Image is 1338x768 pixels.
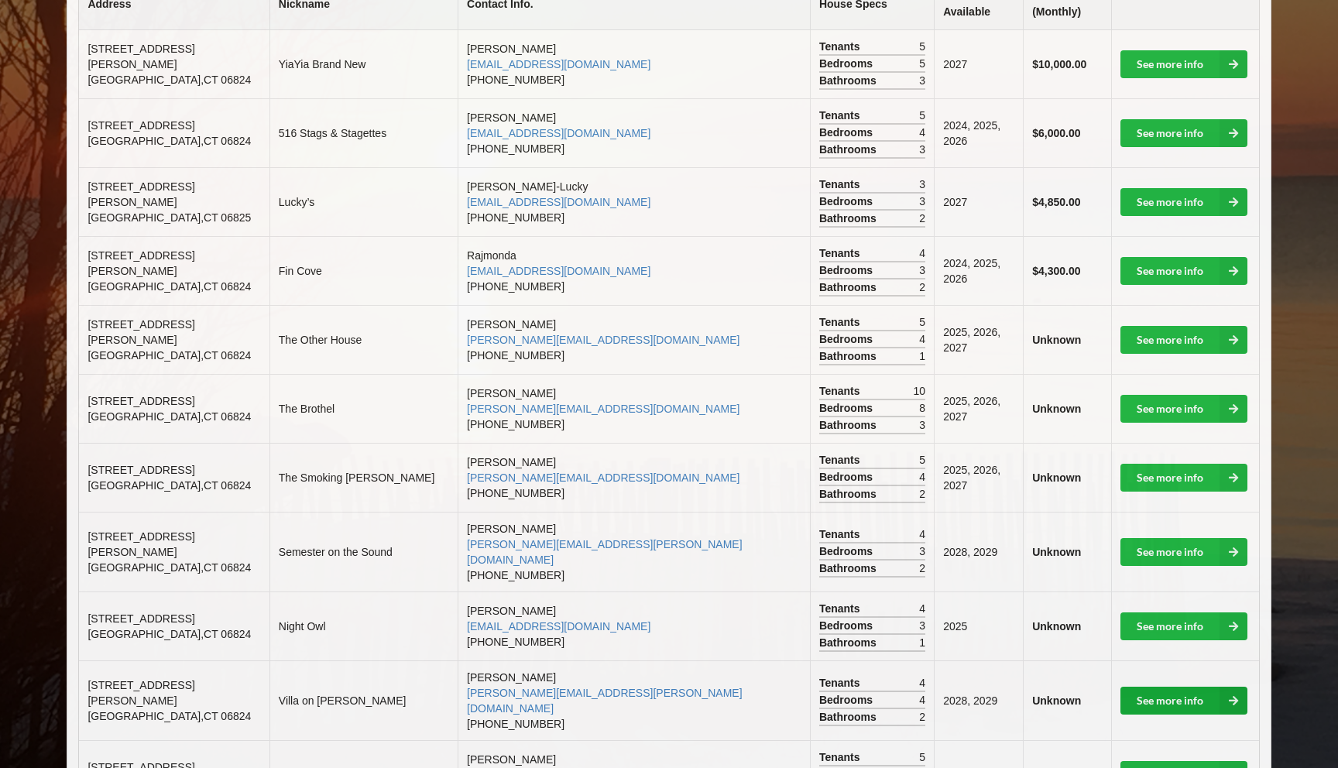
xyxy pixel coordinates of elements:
[87,74,251,86] span: [GEOGRAPHIC_DATA] , CT 06824
[819,108,864,123] span: Tenants
[467,538,743,566] a: [PERSON_NAME][EMAIL_ADDRESS][PERSON_NAME][DOMAIN_NAME]
[919,601,925,616] span: 4
[819,469,877,485] span: Bedrooms
[1032,471,1081,484] b: Unknown
[934,443,1023,512] td: 2025, 2026, 2027
[819,245,864,261] span: Tenants
[919,125,925,140] span: 4
[1120,612,1247,640] a: See more info
[87,561,251,574] span: [GEOGRAPHIC_DATA] , CT 06824
[919,635,925,650] span: 1
[269,591,458,660] td: Night Owl
[87,628,251,640] span: [GEOGRAPHIC_DATA] , CT 06824
[919,211,925,226] span: 2
[1032,265,1080,277] b: $4,300.00
[1032,58,1086,70] b: $10,000.00
[919,194,925,209] span: 3
[269,512,458,591] td: Semester on the Sound
[819,211,880,226] span: Bathrooms
[819,486,880,502] span: Bathrooms
[1120,395,1247,423] a: See more info
[919,486,925,502] span: 2
[467,403,739,415] a: [PERSON_NAME][EMAIL_ADDRESS][DOMAIN_NAME]
[934,374,1023,443] td: 2025, 2026, 2027
[819,262,877,278] span: Bedrooms
[458,167,810,236] td: [PERSON_NAME]-Lucky [PHONE_NUMBER]
[919,469,925,485] span: 4
[1032,127,1080,139] b: $6,000.00
[819,39,864,54] span: Tenants
[269,443,458,512] td: The Smoking [PERSON_NAME]
[87,479,251,492] span: [GEOGRAPHIC_DATA] , CT 06824
[458,443,810,512] td: [PERSON_NAME] [PHONE_NUMBER]
[819,331,877,347] span: Bedrooms
[919,262,925,278] span: 3
[819,526,864,542] span: Tenants
[87,530,194,558] span: [STREET_ADDRESS][PERSON_NAME]
[87,119,194,132] span: [STREET_ADDRESS]
[919,348,925,364] span: 1
[934,591,1023,660] td: 2025
[458,305,810,374] td: [PERSON_NAME] [PHONE_NUMBER]
[467,687,743,715] a: [PERSON_NAME][EMAIL_ADDRESS][PERSON_NAME][DOMAIN_NAME]
[87,679,194,707] span: [STREET_ADDRESS][PERSON_NAME]
[919,692,925,708] span: 4
[1120,538,1247,566] a: See more info
[819,543,877,559] span: Bedrooms
[819,56,877,71] span: Bedrooms
[919,56,925,71] span: 5
[1120,687,1247,715] a: See more info
[819,125,877,140] span: Bedrooms
[819,749,864,765] span: Tenants
[269,98,458,167] td: 516 Stags & Stagettes
[919,749,925,765] span: 5
[819,177,864,192] span: Tenants
[1120,257,1247,285] a: See more info
[1120,464,1247,492] a: See more info
[467,471,739,484] a: [PERSON_NAME][EMAIL_ADDRESS][DOMAIN_NAME]
[87,180,194,208] span: [STREET_ADDRESS][PERSON_NAME]
[87,211,251,224] span: [GEOGRAPHIC_DATA] , CT 06825
[934,660,1023,740] td: 2028, 2029
[1032,334,1081,346] b: Unknown
[919,452,925,468] span: 5
[934,305,1023,374] td: 2025, 2026, 2027
[819,348,880,364] span: Bathrooms
[819,709,880,725] span: Bathrooms
[458,30,810,98] td: [PERSON_NAME] [PHONE_NUMBER]
[919,245,925,261] span: 4
[467,265,650,277] a: [EMAIL_ADDRESS][DOMAIN_NAME]
[919,108,925,123] span: 5
[819,314,864,330] span: Tenants
[269,167,458,236] td: Lucky’s
[87,43,194,70] span: [STREET_ADDRESS][PERSON_NAME]
[819,675,864,691] span: Tenants
[919,543,925,559] span: 3
[819,383,864,399] span: Tenants
[919,675,925,691] span: 4
[87,710,251,722] span: [GEOGRAPHIC_DATA] , CT 06824
[87,612,194,625] span: [STREET_ADDRESS]
[87,395,194,407] span: [STREET_ADDRESS]
[819,194,877,209] span: Bedrooms
[934,30,1023,98] td: 2027
[819,561,880,576] span: Bathrooms
[1120,119,1247,147] a: See more info
[467,127,650,139] a: [EMAIL_ADDRESS][DOMAIN_NAME]
[87,464,194,476] span: [STREET_ADDRESS]
[934,512,1023,591] td: 2028, 2029
[467,620,650,633] a: [EMAIL_ADDRESS][DOMAIN_NAME]
[819,73,880,88] span: Bathrooms
[1120,326,1247,354] a: See more info
[819,618,877,633] span: Bedrooms
[269,660,458,740] td: Villa on [PERSON_NAME]
[458,98,810,167] td: [PERSON_NAME] [PHONE_NUMBER]
[919,73,925,88] span: 3
[819,601,864,616] span: Tenants
[458,591,810,660] td: [PERSON_NAME] [PHONE_NUMBER]
[269,305,458,374] td: The Other House
[87,410,251,423] span: [GEOGRAPHIC_DATA] , CT 06824
[919,417,925,433] span: 3
[458,236,810,305] td: Rajmonda [PHONE_NUMBER]
[819,417,880,433] span: Bathrooms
